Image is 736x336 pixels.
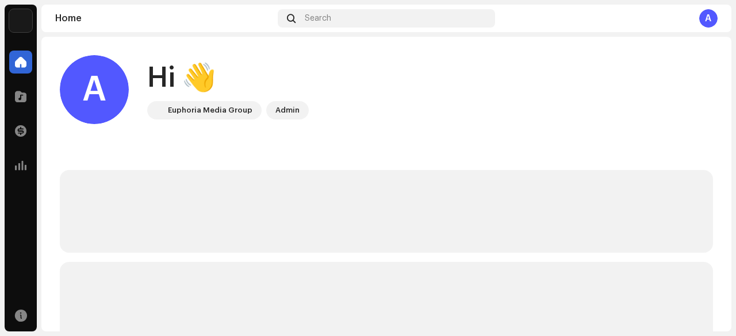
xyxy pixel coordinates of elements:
[168,103,252,117] div: Euphoria Media Group
[305,14,331,23] span: Search
[699,9,718,28] div: A
[9,9,32,32] img: de0d2825-999c-4937-b35a-9adca56ee094
[149,103,163,117] img: de0d2825-999c-4937-b35a-9adca56ee094
[275,103,300,117] div: Admin
[55,14,273,23] div: Home
[147,60,309,96] div: Hi 👋
[60,55,129,124] div: A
